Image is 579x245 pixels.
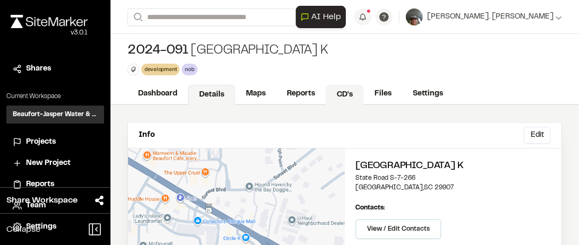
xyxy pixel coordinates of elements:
a: Reports [13,179,98,190]
button: [PERSON_NAME]. [PERSON_NAME] [406,8,562,25]
a: Settings [402,84,454,104]
div: development [141,64,180,75]
div: [GEOGRAPHIC_DATA] K [127,42,328,59]
span: 2024-091 [127,42,189,59]
a: Dashboard [127,84,188,104]
a: Shares [13,63,98,75]
span: Shares [26,63,51,75]
a: Files [364,84,402,104]
p: Contacts: [355,203,385,213]
div: Oh geez...please don't... [11,28,88,38]
button: Open AI Assistant [296,6,346,28]
div: nob [182,64,197,75]
img: User [406,8,423,25]
span: Collapse [6,223,40,236]
p: [GEOGRAPHIC_DATA] , SC 29907 [355,183,551,192]
p: Info [139,129,155,141]
div: Open AI Assistant [296,6,350,28]
img: rebrand.png [11,15,88,28]
p: Current Workspace [6,92,104,101]
a: Reports [276,84,326,104]
a: New Project [13,157,98,169]
span: Share Workspace [6,194,78,207]
span: Projects [26,136,56,148]
h3: Beaufort-Jasper Water & Sewer Authority [13,110,98,119]
span: AI Help [311,11,341,23]
a: Details [188,85,235,105]
button: Edit Tags [127,64,139,75]
a: CD's [326,85,364,105]
button: View / Edit Contacts [355,219,441,239]
a: Projects [13,136,98,148]
button: Edit [524,127,551,144]
h2: [GEOGRAPHIC_DATA] K [355,159,551,173]
span: Reports [26,179,54,190]
span: [PERSON_NAME]. [PERSON_NAME] [427,11,554,23]
p: State Road S-7-266 [355,173,551,183]
a: Maps [235,84,276,104]
span: New Project [26,157,71,169]
button: Search [127,8,147,26]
